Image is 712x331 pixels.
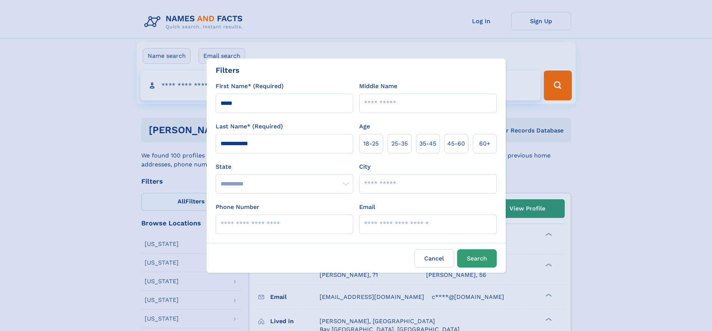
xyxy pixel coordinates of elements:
span: 45‑60 [447,139,465,148]
span: 25‑35 [391,139,408,148]
label: City [359,162,370,171]
label: First Name* (Required) [216,82,284,91]
span: 60+ [479,139,490,148]
span: 18‑25 [363,139,379,148]
label: Middle Name [359,82,397,91]
label: Email [359,203,375,212]
label: Cancel [414,249,454,268]
label: Last Name* (Required) [216,122,283,131]
label: Phone Number [216,203,259,212]
label: State [216,162,353,171]
button: Search [457,249,497,268]
div: Filters [216,65,240,76]
span: 35‑45 [419,139,436,148]
label: Age [359,122,370,131]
